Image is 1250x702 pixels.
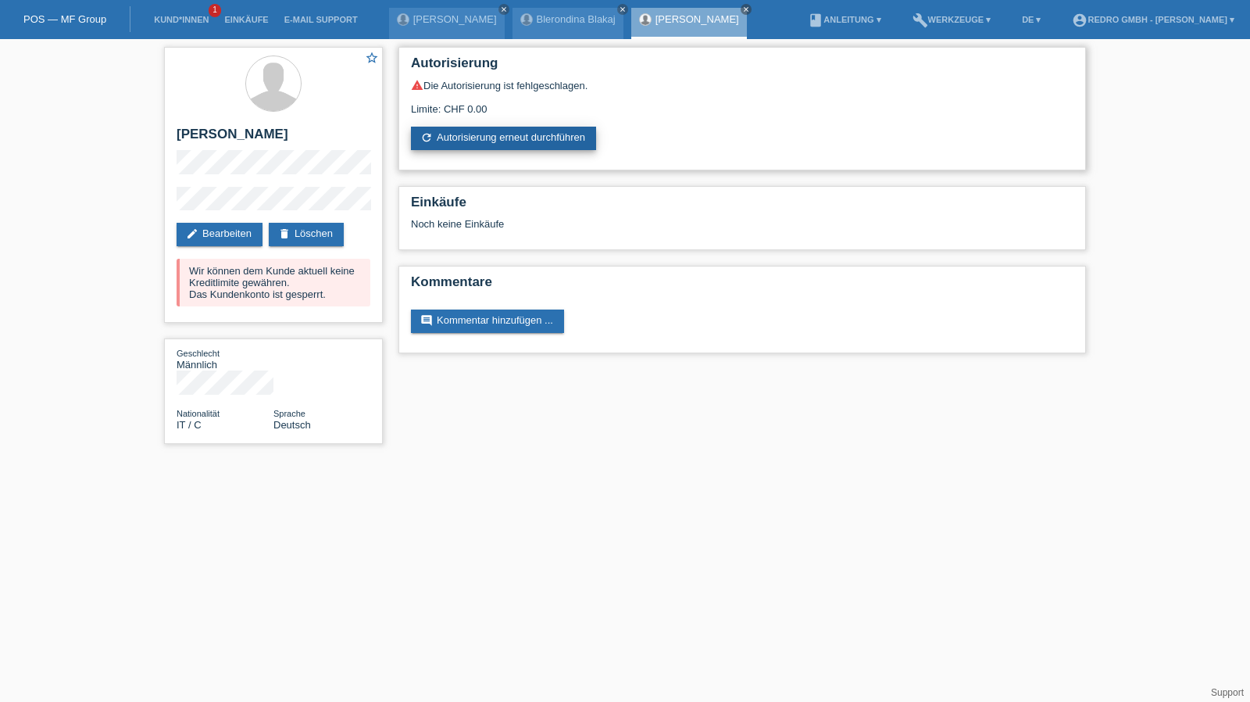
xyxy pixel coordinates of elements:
[269,223,344,246] a: deleteLöschen
[1014,15,1048,24] a: DE ▾
[209,4,221,17] span: 1
[411,56,1073,79] h2: Autorisierung
[216,15,276,24] a: Einkäufe
[411,218,1073,242] div: Noch keine Einkäufe
[177,409,220,418] span: Nationalität
[365,51,379,65] i: star_border
[177,259,370,306] div: Wir können dem Kunde aktuell keine Kreditlimite gewähren. Das Kundenkonto ist gesperrt.
[177,223,262,246] a: editBearbeiten
[23,13,106,25] a: POS — MF Group
[411,79,423,91] i: warning
[912,13,928,28] i: build
[741,4,752,15] a: close
[278,227,291,240] i: delete
[177,127,370,150] h2: [PERSON_NAME]
[808,13,823,28] i: book
[413,13,497,25] a: [PERSON_NAME]
[498,4,509,15] a: close
[742,5,750,13] i: close
[273,419,311,431] span: Deutsch
[420,131,433,144] i: refresh
[617,4,628,15] a: close
[619,5,627,13] i: close
[177,347,273,371] div: Männlich
[365,51,379,67] a: star_border
[420,314,433,327] i: comment
[1211,687,1244,698] a: Support
[537,13,616,25] a: Blerondina Blakaj
[500,5,508,13] i: close
[411,195,1073,218] h2: Einkäufe
[273,409,305,418] span: Sprache
[905,15,999,24] a: buildWerkzeuge ▾
[1064,15,1242,24] a: account_circleRedro GmbH - [PERSON_NAME] ▾
[411,274,1073,298] h2: Kommentare
[411,127,596,150] a: refreshAutorisierung erneut durchführen
[655,13,739,25] a: [PERSON_NAME]
[1072,13,1087,28] i: account_circle
[177,419,202,431] span: Italien / C / 09.08.1990
[800,15,888,24] a: bookAnleitung ▾
[146,15,216,24] a: Kund*innen
[277,15,366,24] a: E-Mail Support
[411,310,564,333] a: commentKommentar hinzufügen ...
[177,349,220,358] span: Geschlecht
[186,227,198,240] i: edit
[411,91,1073,115] div: Limite: CHF 0.00
[411,79,1073,91] div: Die Autorisierung ist fehlgeschlagen.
